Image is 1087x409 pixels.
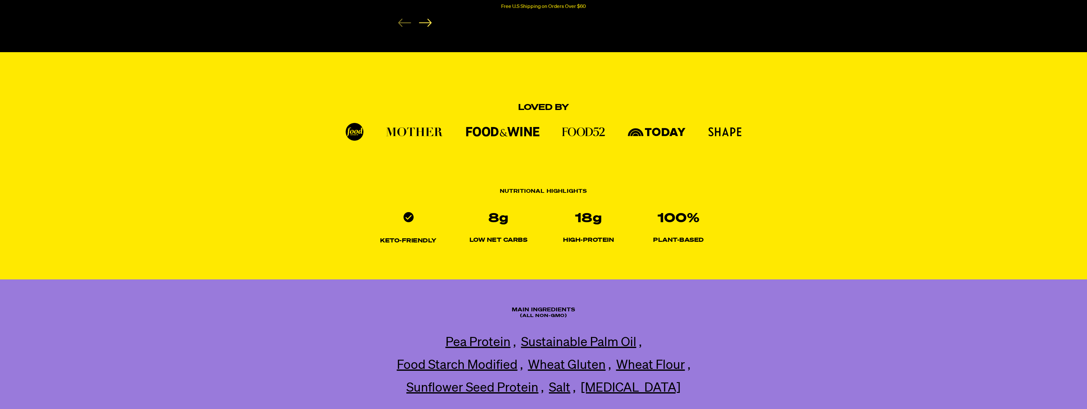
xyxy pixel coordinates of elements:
span: [MEDICAL_DATA] [581,382,681,394]
small: (All non-gmo) [520,314,567,318]
div: 100% [640,212,717,225]
span: Sunflower Seed Protein [406,382,538,394]
img: Food Network [346,123,363,141]
button: Next slide [419,19,432,27]
span: Pea Protein [446,336,511,349]
div: High-Protein [550,238,627,242]
span: Food Starch Modified [397,359,518,372]
img: Mother Mag [386,127,443,136]
span: Wheat Flour [616,359,685,372]
p: Free U.S Shipping on Orders Over $60 [501,4,586,9]
h2: Loved By [331,103,756,113]
img: Shape [708,127,741,136]
span: Sustainable Palm Oil [521,336,636,349]
div: Keto-Friendly [370,238,447,244]
div: Low Net Carbs [460,238,537,242]
button: Previous slide [398,19,411,27]
span: Wheat Gluten [528,359,606,372]
div: 18g [550,212,627,225]
img: Food52 [562,127,605,136]
span: Salt [549,382,570,394]
img: Today [628,127,686,136]
h2: Nutritional Highlights [331,189,756,194]
div: Plant-based [640,238,717,242]
h2: Main Ingredients [385,307,702,319]
div: 8g [460,212,537,225]
img: Food and Wine [465,127,539,137]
